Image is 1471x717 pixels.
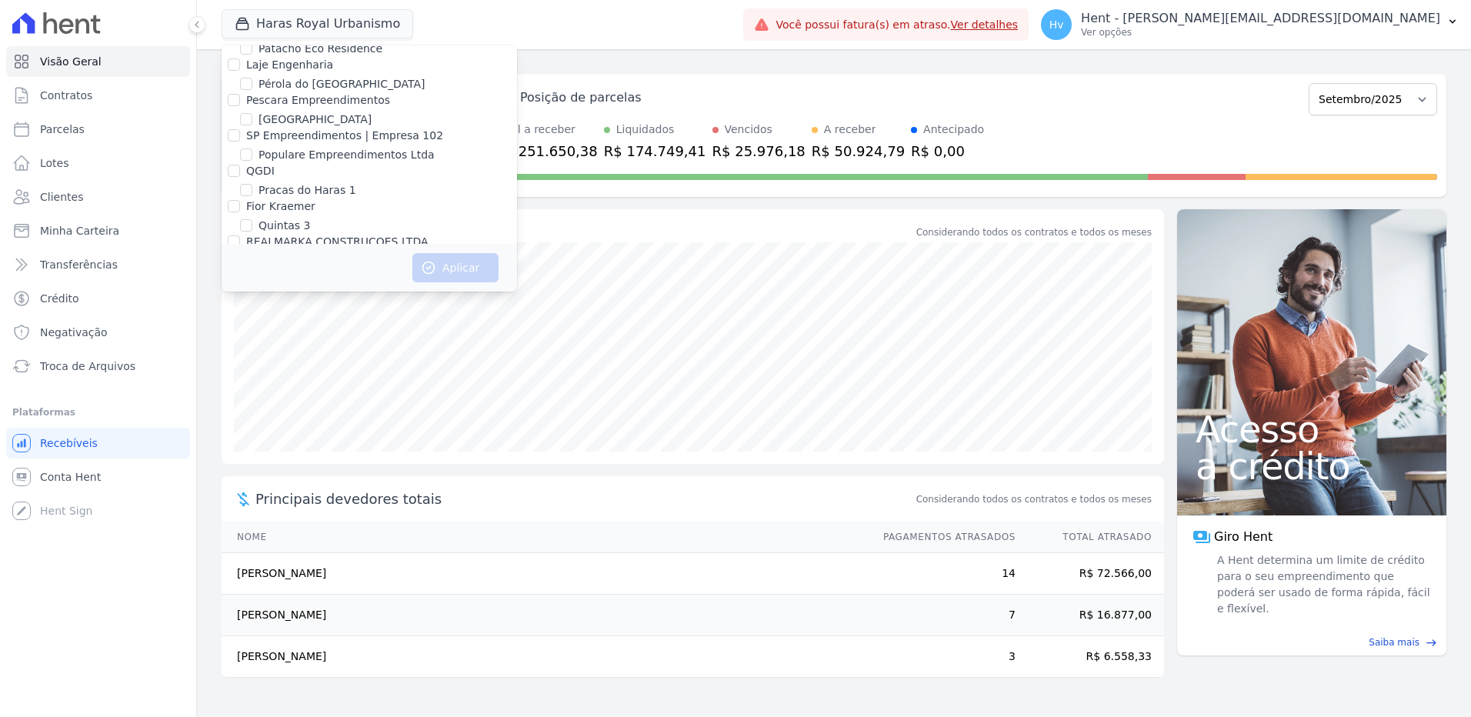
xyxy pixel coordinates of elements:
a: Lotes [6,148,190,178]
label: Fior Kraemer [246,200,315,212]
div: Considerando todos os contratos e todos os meses [916,225,1152,239]
td: R$ 72.566,00 [1016,553,1164,595]
label: REALMARKA CONSTRUCOES LTDA [246,235,429,248]
div: Saldo devedor total [255,222,913,242]
span: Transferências [40,257,118,272]
span: Visão Geral [40,54,102,69]
div: A receber [824,122,876,138]
div: R$ 50.924,79 [812,141,905,162]
label: Quintas 3 [259,218,310,234]
div: Vencidos [725,122,772,138]
div: R$ 251.650,38 [495,141,598,162]
a: Crédito [6,283,190,314]
label: Patacho Eco Residence [259,41,382,57]
span: Crédito [40,291,79,306]
label: [GEOGRAPHIC_DATA] [259,112,372,128]
a: Minha Carteira [6,215,190,246]
span: Clientes [40,189,83,205]
a: Conta Hent [6,462,190,492]
a: Recebíveis [6,428,190,459]
span: Contratos [40,88,92,103]
td: R$ 6.558,33 [1016,636,1164,678]
td: 7 [869,595,1016,636]
td: R$ 16.877,00 [1016,595,1164,636]
p: Ver opções [1081,26,1440,38]
span: A Hent determina um limite de crédito para o seu empreendimento que poderá ser usado de forma ráp... [1214,552,1431,617]
a: Clientes [6,182,190,212]
span: Conta Hent [40,469,101,485]
label: Pérola do [GEOGRAPHIC_DATA] [259,76,425,92]
th: Pagamentos Atrasados [869,522,1016,553]
a: Negativação [6,317,190,348]
span: a crédito [1196,448,1428,485]
a: Ver detalhes [951,18,1019,31]
span: Giro Hent [1214,528,1273,546]
span: Considerando todos os contratos e todos os meses [916,492,1152,506]
button: Hv Hent - [PERSON_NAME][EMAIL_ADDRESS][DOMAIN_NAME] Ver opções [1029,3,1471,46]
th: Total Atrasado [1016,522,1164,553]
div: Liquidados [616,122,675,138]
a: Parcelas [6,114,190,145]
label: Populare Empreendimentos Ltda [259,147,435,163]
p: Hent - [PERSON_NAME][EMAIL_ADDRESS][DOMAIN_NAME] [1081,11,1440,26]
button: Haras Royal Urbanismo [222,9,413,38]
span: Lotes [40,155,69,171]
label: Laje Engenharia [246,58,333,71]
label: QGDI [246,165,275,177]
label: Pracas do Haras 1 [259,182,356,198]
span: Minha Carteira [40,223,119,238]
span: Recebíveis [40,435,98,451]
td: [PERSON_NAME] [222,553,869,595]
a: Transferências [6,249,190,280]
span: Acesso [1196,411,1428,448]
td: [PERSON_NAME] [222,595,869,636]
button: Aplicar [412,253,499,282]
a: Contratos [6,80,190,111]
a: Visão Geral [6,46,190,77]
a: Troca de Arquivos [6,351,190,382]
td: 3 [869,636,1016,678]
span: Saiba mais [1369,635,1419,649]
a: Saiba mais east [1186,635,1437,649]
div: Posição de parcelas [520,88,642,107]
td: [PERSON_NAME] [222,636,869,678]
span: Você possui fatura(s) em atraso. [776,17,1018,33]
span: Negativação [40,325,108,340]
span: Parcelas [40,122,85,137]
td: 14 [869,553,1016,595]
span: east [1426,637,1437,649]
span: Principais devedores totais [255,489,913,509]
div: Plataformas [12,403,184,422]
div: Total a receber [495,122,598,138]
div: R$ 174.749,41 [604,141,706,162]
label: SP Empreendimentos | Empresa 102 [246,129,443,142]
th: Nome [222,522,869,553]
span: Hv [1049,19,1064,30]
div: Antecipado [923,122,984,138]
span: Troca de Arquivos [40,358,135,374]
div: R$ 0,00 [911,141,984,162]
label: Pescara Empreendimentos [246,94,390,106]
div: R$ 25.976,18 [712,141,806,162]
